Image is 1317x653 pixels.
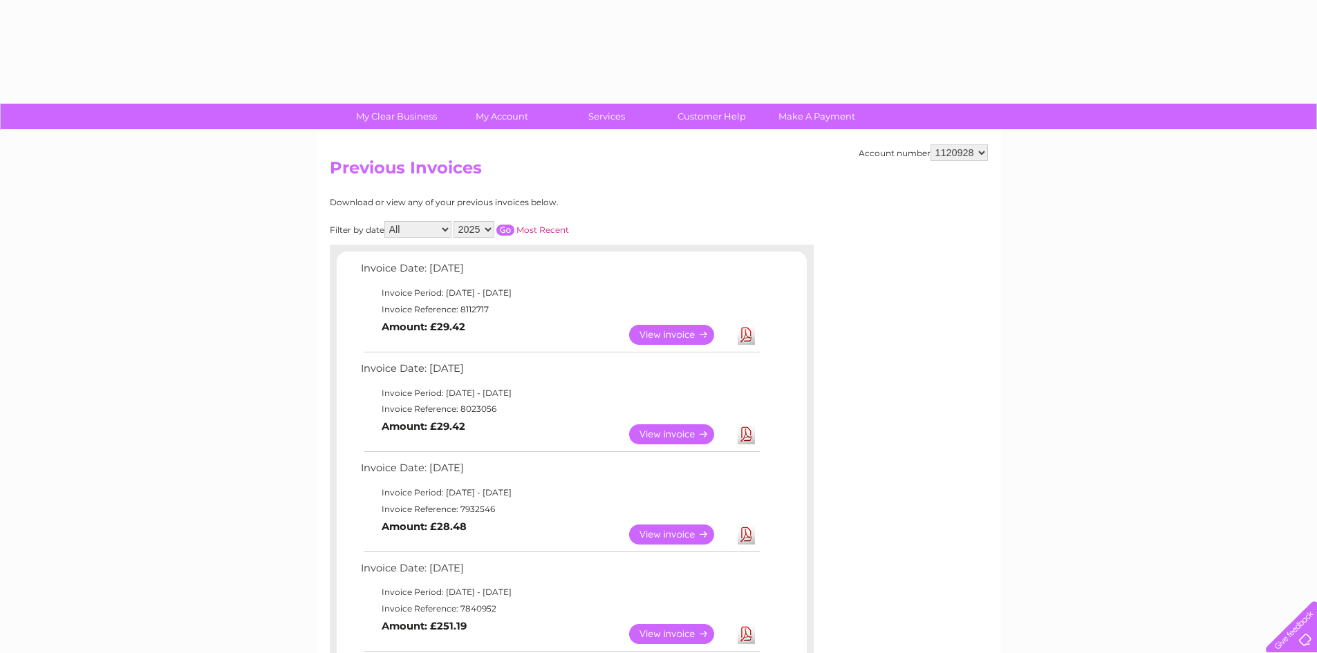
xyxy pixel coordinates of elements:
[550,104,664,129] a: Services
[357,385,762,401] td: Invoice Period: [DATE] - [DATE]
[357,259,762,285] td: Invoice Date: [DATE]
[629,325,731,345] a: View
[516,225,569,235] a: Most Recent
[629,524,731,545] a: View
[357,359,762,385] td: Invoice Date: [DATE]
[357,584,762,600] td: Invoice Period: [DATE] - [DATE]
[738,325,755,345] a: Download
[357,600,762,617] td: Invoice Reference: 7840952
[357,501,762,518] td: Invoice Reference: 7932546
[357,401,762,417] td: Invoice Reference: 8023056
[738,424,755,444] a: Download
[357,285,762,301] td: Invoice Period: [DATE] - [DATE]
[629,424,731,444] a: View
[357,484,762,501] td: Invoice Period: [DATE] - [DATE]
[382,420,465,433] b: Amount: £29.42
[330,221,693,238] div: Filter by date
[738,624,755,644] a: Download
[738,524,755,545] a: Download
[382,620,467,632] b: Amount: £251.19
[330,198,693,207] div: Download or view any of your previous invoices below.
[445,104,559,129] a: My Account
[382,520,467,533] b: Amount: £28.48
[760,104,874,129] a: Make A Payment
[357,459,762,484] td: Invoice Date: [DATE]
[859,144,988,161] div: Account number
[382,321,465,333] b: Amount: £29.42
[357,301,762,318] td: Invoice Reference: 8112717
[330,158,988,184] h2: Previous Invoices
[655,104,769,129] a: Customer Help
[339,104,454,129] a: My Clear Business
[629,624,731,644] a: View
[357,559,762,585] td: Invoice Date: [DATE]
